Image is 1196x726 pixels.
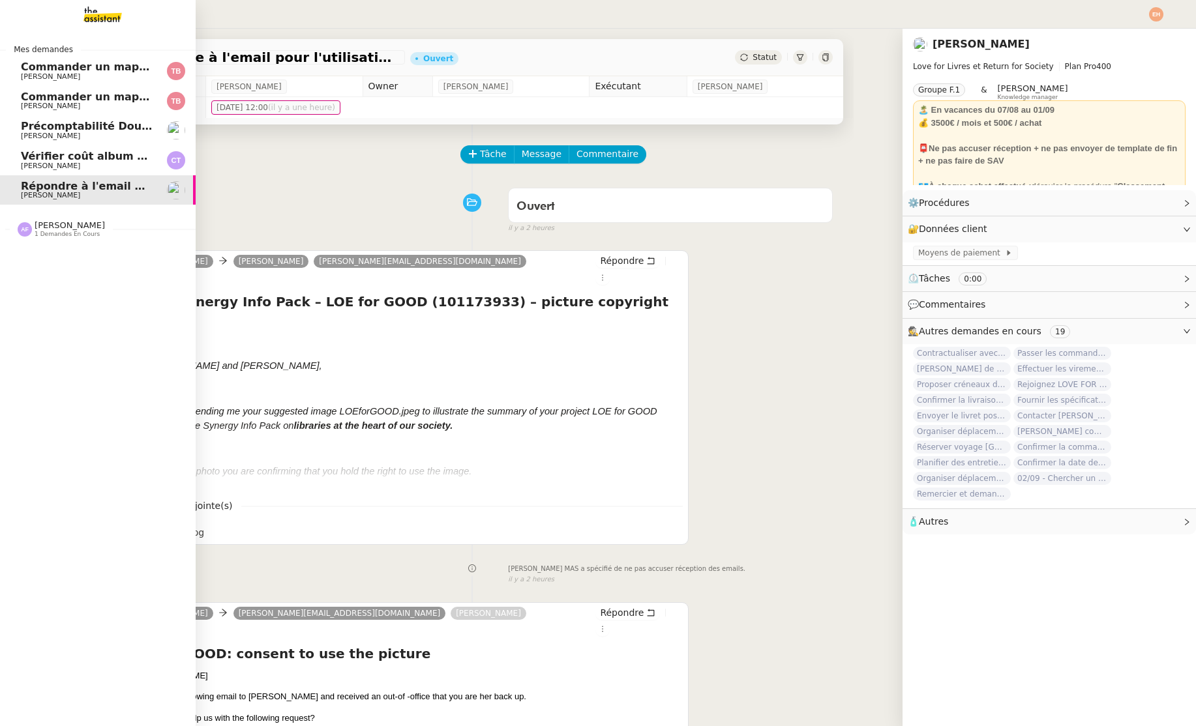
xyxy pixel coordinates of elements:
[1013,362,1111,375] span: Effectuer les virements des salaires
[1013,425,1111,438] span: [PERSON_NAME] commandes projet Impactes
[1065,62,1096,71] span: Plan Pro
[294,420,453,431] b: libraries at the heart of our society.
[919,224,987,234] span: Données client
[913,487,1011,501] span: Remercier et demander un CV
[117,645,683,663] h4: RE: LOE4GOOD: consent to use the picture
[918,180,1180,205] div: dérouler la procédure " "
[516,201,555,212] span: Ouvert
[167,151,185,169] img: svg
[908,516,948,527] span: 🧴
[1013,472,1111,485] span: 02/09 - Chercher un hôtel près du Couvent des Minimes
[18,222,32,237] img: svg
[117,360,322,371] span: Dear [PERSON_NAME] and [PERSON_NAME],
[913,83,965,96] nz-tag: Groupe F.1
[117,293,683,329] h4: CORDIS Synergy Info Pack – LOE for GOOD (101173933) – picture copyright clearance
[918,118,1041,128] strong: 💰 3500€ / mois et 500€ / achat
[1149,7,1163,22] img: svg
[21,162,80,170] span: [PERSON_NAME]
[913,472,1011,485] span: Organiser déplacement à [GEOGRAPHIC_DATA] pour colloque
[117,713,315,723] span: Could you please help us with the following request?
[363,76,432,97] td: Owner
[167,92,185,110] img: svg
[117,466,471,476] span: By sending us the photo you are confirming that you hold the right to use the image.
[918,246,1005,259] span: Moyens de paiement
[167,181,185,199] img: users%2FtFhOaBya8rNVU5KG7br7ns1BCvi2%2Favatar%2Faa8c47da-ee6c-4101-9e7d-730f2e64f978
[595,254,660,268] button: Répondre
[918,105,1054,115] strong: 🏝️﻿ En vacances du 07/08 au 01/09
[913,456,1011,469] span: Planifier des entretiens de recrutement
[268,103,335,112] span: (il y a une heure)
[1013,394,1111,407] span: Fournir les spécifications de l'étagère
[21,191,80,199] span: [PERSON_NAME]
[919,197,970,208] span: Procédures
[903,266,1196,291] div: ⏲️Tâches 0:00
[913,37,927,51] img: users%2FtFhOaBya8rNVU5KG7br7ns1BCvi2%2Favatar%2Faa8c47da-ee6c-4101-9e7d-730f2e64f978
[1050,325,1070,338] nz-tag: 19
[903,190,1196,216] div: ⚙️Procédures
[998,83,1068,93] span: [PERSON_NAME]
[576,147,638,162] span: Commentaire
[117,406,657,431] span: Many thanks for sending me your suggested image LOEforGOOD.jpeg to illustrate the summary of your...
[35,220,105,230] span: [PERSON_NAME]
[913,347,1011,360] span: Contractualiser avec SKEMA pour apprentissage
[167,121,185,139] img: users%2FxcSDjHYvjkh7Ays4vB9rOShue3j1%2Favatar%2Fc5852ac1-ab6d-4275-813a-2130981b2f82
[21,72,80,81] span: [PERSON_NAME]
[480,147,507,162] span: Tâche
[903,319,1196,344] div: 🕵️Autres demandes en cours 19
[908,196,976,211] span: ⚙️
[600,606,644,619] span: Répondre
[423,55,453,63] div: Ouvert
[903,509,1196,534] div: 🧴Autres
[167,62,185,80] img: svg
[918,181,1032,191] u: 💶À chaque achat effectué :
[913,441,1011,454] span: Réserver voyage [GEOGRAPHIC_DATA]
[913,394,1011,407] span: Confirmer la livraison avant le 14/08
[698,80,763,93] span: [PERSON_NAME]
[508,564,745,575] span: [PERSON_NAME] MAS a spécifié de ne pas accuser réception des emails.
[117,691,526,701] span: I’ve just sent the following email to [PERSON_NAME] and received an out-of -office that you are h...
[314,255,526,267] a: [PERSON_NAME][EMAIL_ADDRESS][DOMAIN_NAME]
[460,145,515,164] button: Tâche
[908,326,1075,336] span: 🕵️
[908,299,991,310] span: 💬
[21,102,80,110] span: [PERSON_NAME]
[913,409,1011,422] span: Envoyer le livret post-séminaire
[959,272,987,285] nz-tag: 0:00
[918,143,1177,166] strong: 📮Ne pas accuser réception + ne pas envoyer de template de fin + ne pas faire de SAV
[21,150,222,162] span: Vérifier coût album photo Romane
[522,147,561,162] span: Message
[6,43,81,56] span: Mes demandes
[1013,409,1111,422] span: Contacter [PERSON_NAME] pour sessions post-formation
[514,145,569,164] button: Message
[21,132,80,140] span: [PERSON_NAME]
[217,80,282,93] span: [PERSON_NAME]
[919,273,950,283] span: Tâches
[508,574,554,585] span: il y a 2 heures
[508,223,554,234] span: il y a 2 heures
[35,231,100,238] span: 1 demandes en cours
[233,607,446,619] a: [PERSON_NAME][EMAIL_ADDRESS][DOMAIN_NAME]
[595,605,660,620] button: Répondre
[753,53,777,62] span: Statut
[998,94,1058,101] span: Knowledge manager
[233,255,309,267] a: [PERSON_NAME]
[600,254,644,267] span: Répondre
[117,51,400,64] span: Répondre à l'email pour l'utilisation de l'image
[1013,378,1111,391] span: Rejoignez LOVE FOR LIVRES sur Qonto !
[913,378,1011,391] span: Proposer créneaux d'échange en septembre
[919,299,985,310] span: Commentaires
[913,62,1054,71] span: Love for Livres et Return for Society
[981,83,987,100] span: &
[21,61,236,73] span: Commander un mapping pour Afigec
[1013,441,1111,454] span: Confirmer la commande des bibliothèques
[913,425,1011,438] span: Organiser déplacement à [GEOGRAPHIC_DATA]
[21,120,203,132] span: Précomptabilité Dougs- [DATE]
[919,326,1041,336] span: Autres demandes en cours
[1096,62,1111,71] span: 400
[443,80,509,93] span: [PERSON_NAME]
[21,180,296,192] span: Répondre à l'email pour l'utilisation de l'image
[1013,456,1111,469] span: Confirmer la date de livraison
[908,273,998,283] span: ⏲️
[933,38,1030,50] a: [PERSON_NAME]
[217,101,335,114] span: [DATE] 12:00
